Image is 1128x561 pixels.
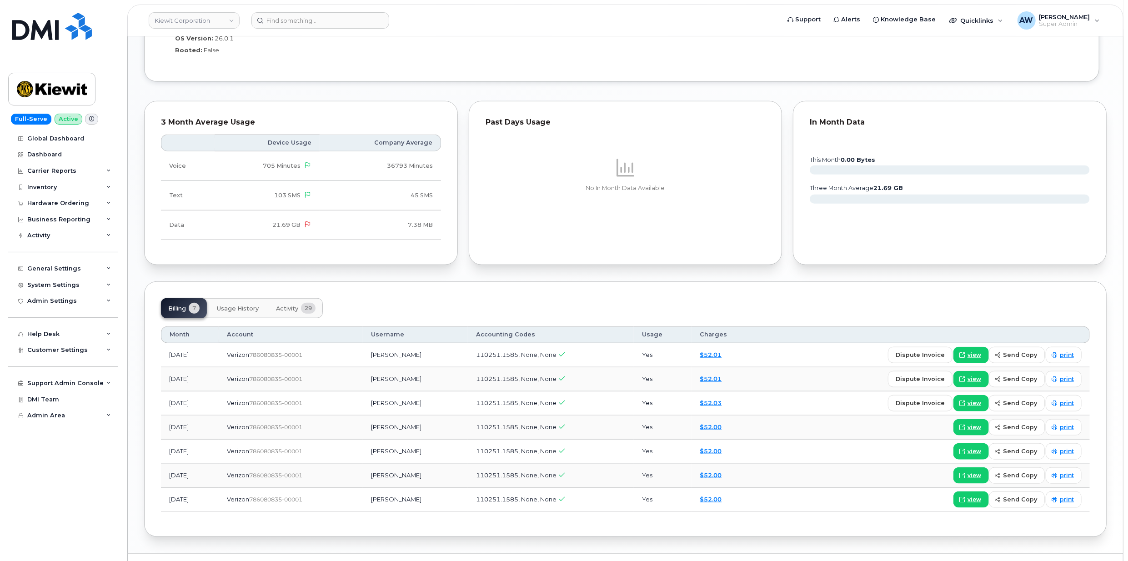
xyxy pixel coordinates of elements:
span: print [1060,496,1074,504]
span: view [968,351,981,359]
span: print [1060,447,1074,456]
span: 110251.1585, None, None [476,399,556,406]
a: print [1046,347,1082,363]
td: [DATE] [161,464,219,488]
span: dispute invoice [896,351,945,359]
text: this month [809,156,875,163]
span: Verizon [227,471,249,479]
span: Verizon [227,496,249,503]
button: send copy [989,419,1045,436]
span: Alerts [841,15,860,24]
div: Past Days Usage [486,118,766,127]
span: send copy [1003,447,1037,456]
span: print [1060,375,1074,383]
a: Support [781,10,827,29]
a: view [953,419,989,436]
button: send copy [989,371,1045,387]
a: $52.00 [700,423,722,431]
span: Verizon [227,447,249,455]
a: view [953,371,989,387]
span: view [968,375,981,383]
span: 110251.1585, None, None [476,351,556,358]
span: view [968,423,981,431]
td: [DATE] [161,367,219,391]
span: Activity [276,305,298,312]
td: [DATE] [161,416,219,440]
td: 7.38 MB [320,210,441,240]
span: dispute invoice [896,399,945,407]
span: 786080835-00001 [249,496,302,503]
button: send copy [989,491,1045,508]
a: $52.01 [700,375,722,382]
span: dispute invoice [896,375,945,383]
text: three month average [809,185,903,191]
span: 786080835-00001 [249,400,302,406]
span: print [1060,423,1074,431]
span: send copy [1003,399,1037,407]
p: No In Month Data Available [486,184,766,192]
th: Username [363,326,468,343]
button: dispute invoice [888,347,953,363]
span: send copy [1003,471,1037,480]
span: 110251.1585, None, None [476,471,556,479]
span: 110251.1585, None, None [476,423,556,431]
button: send copy [989,347,1045,363]
a: print [1046,491,1082,508]
td: Yes [634,416,692,440]
a: Kiewit Corporation [149,12,240,29]
div: In Month Data [810,118,1090,127]
span: Quicklinks [960,17,993,24]
span: AW [1020,15,1033,26]
td: [PERSON_NAME] [363,416,468,440]
td: [DATE] [161,440,219,464]
a: print [1046,467,1082,484]
td: Text [161,181,215,210]
td: Voice [161,151,215,181]
td: 36793 Minutes [320,151,441,181]
label: Rooted: [175,46,202,55]
span: 29 [301,303,316,314]
td: [DATE] [161,343,219,367]
button: dispute invoice [888,395,953,411]
div: 3 Month Average Usage [161,118,441,127]
span: send copy [1003,375,1037,383]
button: send copy [989,467,1045,484]
a: Alerts [827,10,867,29]
th: Device Usage [215,135,320,151]
td: [PERSON_NAME] [363,464,468,488]
span: view [968,496,981,504]
span: Usage History [217,305,259,312]
a: $52.03 [700,399,722,406]
td: [DATE] [161,391,219,416]
span: print [1060,399,1074,407]
span: Verizon [227,351,249,358]
div: Quicklinks [943,11,1009,30]
td: 45 SMS [320,181,441,210]
td: Yes [634,440,692,464]
span: 786080835-00001 [249,448,302,455]
span: 786080835-00001 [249,376,302,382]
td: Yes [634,343,692,367]
tspan: 21.69 GB [873,185,903,191]
span: Knowledge Base [881,15,936,24]
a: view [953,347,989,363]
span: send copy [1003,351,1037,359]
span: 21.69 GB [272,221,301,228]
span: view [968,471,981,480]
a: view [953,443,989,460]
a: view [953,491,989,508]
a: Knowledge Base [867,10,942,29]
a: $52.00 [700,496,722,503]
a: $52.00 [700,447,722,455]
input: Find something... [251,12,389,29]
span: 110251.1585, None, None [476,496,556,503]
span: 110251.1585, None, None [476,447,556,455]
span: 786080835-00001 [249,472,302,479]
button: send copy [989,443,1045,460]
td: Yes [634,464,692,488]
td: Yes [634,391,692,416]
a: view [953,395,989,411]
span: send copy [1003,423,1037,431]
span: 103 SMS [274,192,301,199]
th: Usage [634,326,692,343]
